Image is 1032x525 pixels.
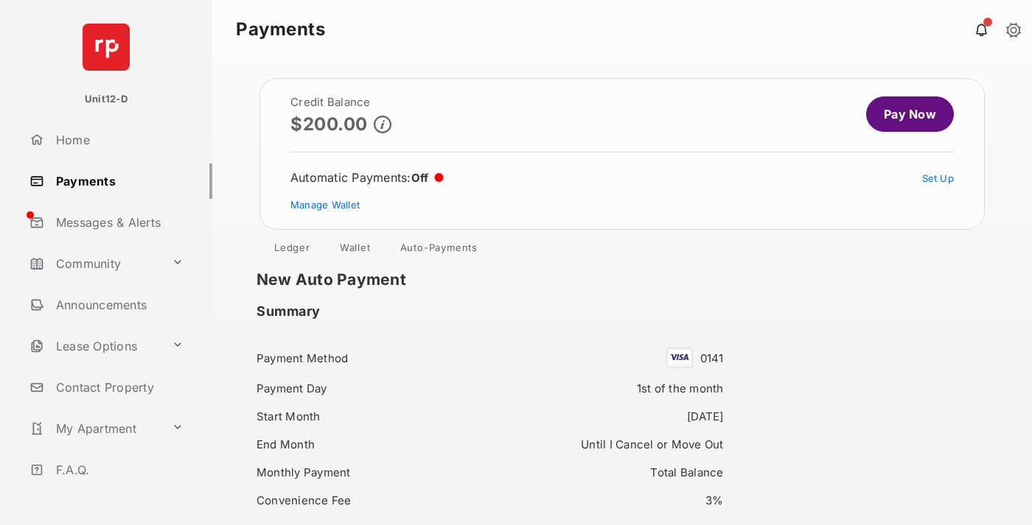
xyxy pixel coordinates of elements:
[388,242,489,259] a: Auto-Payments
[637,381,724,395] span: 1st of the month
[328,242,383,259] a: Wallet
[290,199,360,211] a: Manage Wallet
[290,96,391,108] h2: Credit Balance
[687,409,724,423] span: [DATE]
[650,465,723,479] span: Total Balance
[24,411,166,446] a: My Apartment
[581,437,723,451] span: Until I Cancel or Move Out
[24,452,212,487] a: F.A.Q.
[257,434,481,454] div: End Month
[257,348,481,368] div: Payment Method
[257,490,481,510] div: Convenience Fee
[700,351,724,365] span: 0141
[257,462,481,482] div: Monthly Payment
[24,246,166,281] a: Community
[262,242,322,259] a: Ledger
[24,163,212,199] a: Payments
[290,170,444,185] div: Automatic Payments :
[83,24,130,71] img: svg+xml;base64,PHN2ZyB4bWxucz0iaHR0cDovL3d3dy53My5vcmcvMjAwMC9zdmciIHdpZHRoPSI2NCIgaGVpZ2h0PSI2NC...
[257,378,481,398] div: Payment Day
[236,21,325,38] strong: Payments
[290,114,368,134] p: $200.00
[411,171,429,185] span: Off
[257,406,481,426] div: Start Month
[922,172,955,184] a: Set Up
[85,92,128,107] p: Unit12-D
[24,287,212,323] a: Announcements
[24,328,166,364] a: Lease Options
[257,303,321,320] h2: Summary
[499,490,723,510] div: 3%
[24,370,212,405] a: Contact Property
[257,271,746,289] h1: New Auto Payment
[24,205,212,240] a: Messages & Alerts
[24,122,212,158] a: Home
